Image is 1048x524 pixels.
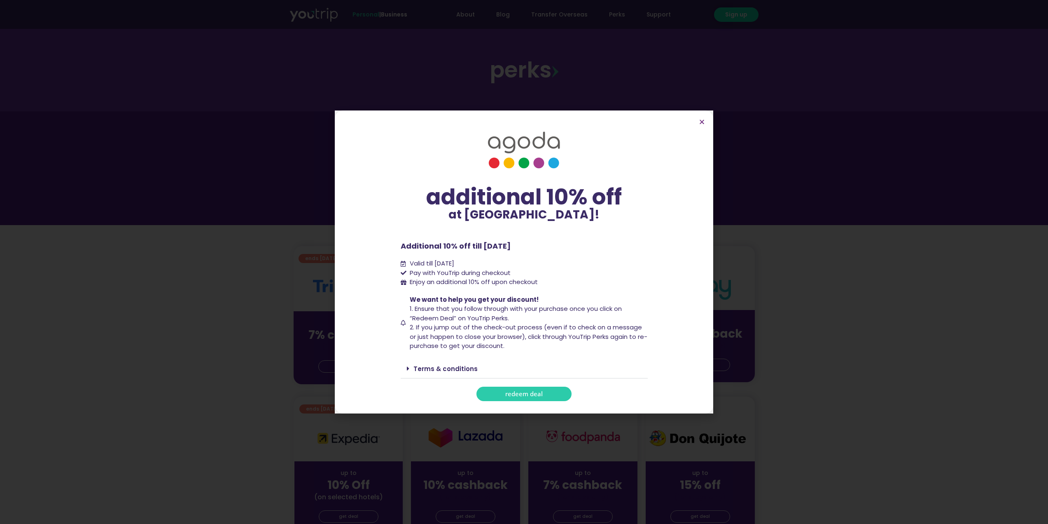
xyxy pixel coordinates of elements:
div: additional 10% off [401,185,648,209]
span: Valid till [DATE] [408,259,454,268]
a: redeem deal [476,387,572,401]
span: We want to help you get your discount! [410,295,539,304]
span: 2. If you jump out of the check-out process (even if to check on a message or just happen to clos... [410,323,647,350]
a: Close [699,119,705,125]
span: redeem deal [505,391,543,397]
p: Additional 10% off till [DATE] [401,240,648,251]
span: Enjoy an additional 10% off upon checkout [410,277,538,286]
a: Terms & conditions [413,364,478,373]
span: 1. Ensure that you follow through with your purchase once you click on “Redeem Deal” on YouTrip P... [410,304,622,322]
p: at [GEOGRAPHIC_DATA]! [401,209,648,221]
div: Terms & conditions [401,359,648,378]
span: Pay with YouTrip during checkout [408,268,511,278]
